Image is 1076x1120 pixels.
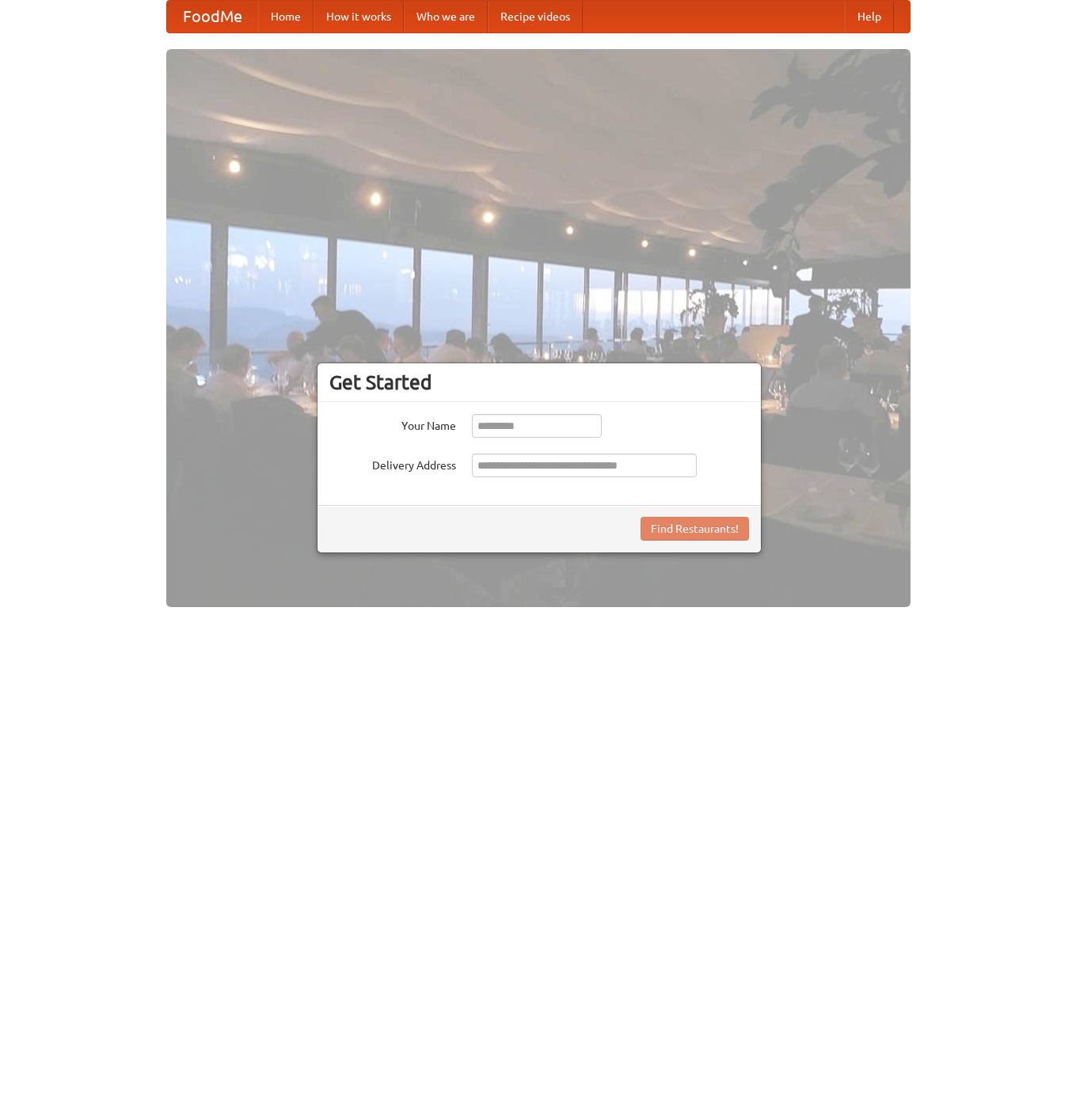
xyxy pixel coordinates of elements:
[488,1,583,32] a: Recipe videos
[258,1,314,32] a: Home
[329,454,456,473] label: Delivery Address
[641,517,749,541] button: Find Restaurants!
[167,1,258,32] a: FoodMe
[329,370,749,394] h3: Get Started
[845,1,894,32] a: Help
[314,1,404,32] a: How it works
[404,1,488,32] a: Who we are
[329,414,456,434] label: Your Name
